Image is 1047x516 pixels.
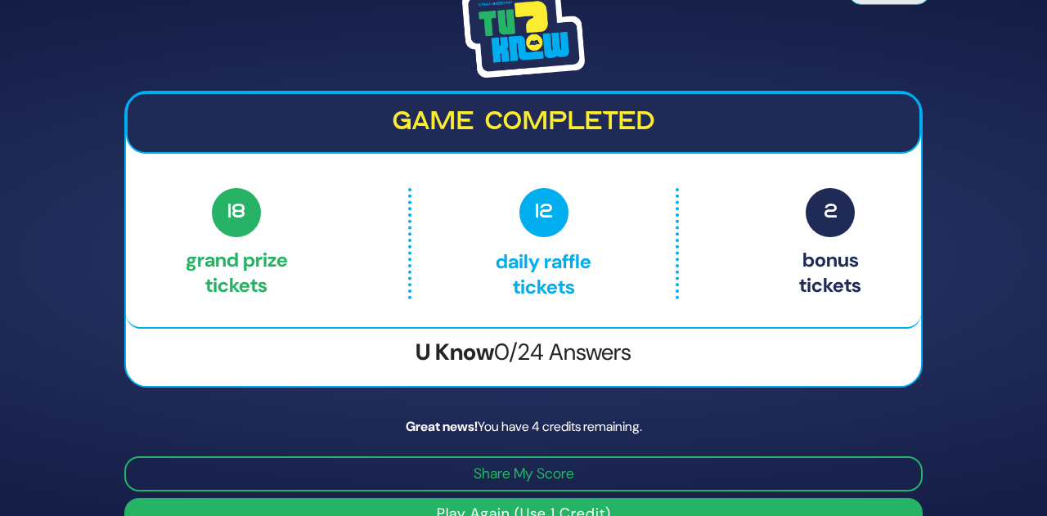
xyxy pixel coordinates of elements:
[141,107,906,138] h2: Game completed
[519,188,568,237] span: 12
[126,339,921,366] h3: U Know
[806,188,855,237] span: 2
[124,417,923,437] div: You have 4 credits remaining.
[799,188,861,299] p: Bonus tickets
[124,456,923,491] button: Share My Score
[212,188,261,237] span: 18
[446,188,640,299] p: Daily Raffle tickets
[406,418,478,435] strong: Great news!
[494,337,631,367] span: 0/24 Answers
[186,188,288,299] p: Grand Prize tickets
